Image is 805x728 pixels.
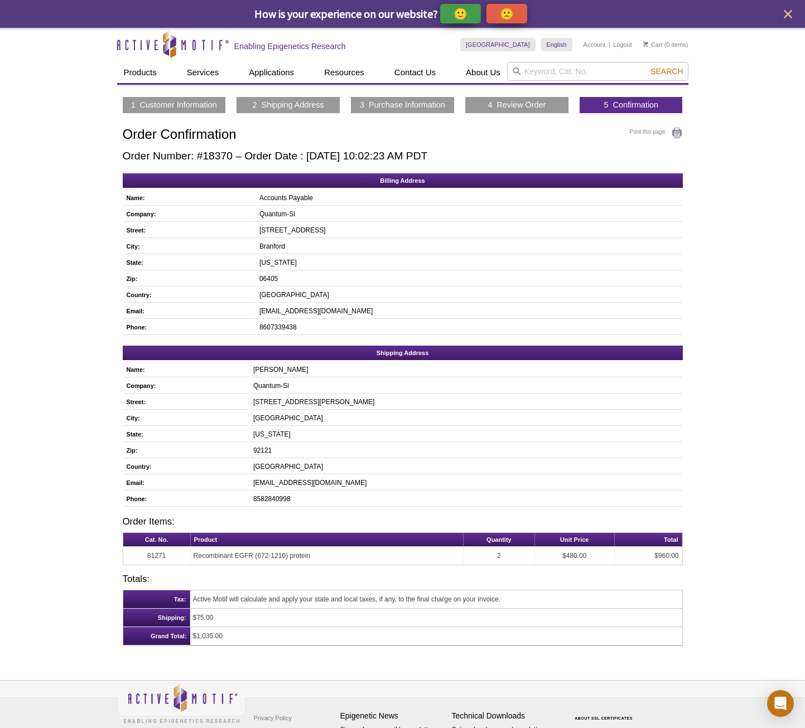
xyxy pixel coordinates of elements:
td: 06405 [257,271,682,287]
h5: State: [127,258,250,268]
td: [GEOGRAPHIC_DATA] [257,288,682,303]
h5: Zip: [127,274,250,284]
a: Products [117,62,163,83]
button: Search [647,66,686,76]
td: $960.00 [615,547,682,565]
th: Grand Total: [123,627,190,646]
h3: Totals: [123,575,683,584]
td: [GEOGRAPHIC_DATA] [250,459,682,474]
th: Cat. No. [123,533,191,547]
li: (0 items) [643,38,688,51]
a: Print this page [630,127,683,139]
td: 8607339438 [257,320,682,335]
a: Account [584,41,606,48]
li: | [609,38,610,51]
td: [GEOGRAPHIC_DATA] [250,411,682,426]
td: [US_STATE] [250,427,682,442]
td: [STREET_ADDRESS] [257,223,682,238]
span: Search [650,67,683,76]
a: 2 Shipping Address [253,100,324,110]
td: Active Motif will calculate and apply your state and local taxes, if any, to the final charge on ... [190,590,682,609]
h5: Email: [127,478,244,488]
h4: Technical Downloads [452,711,558,721]
a: 5 Confirmation [604,100,659,110]
td: [STREET_ADDRESS][PERSON_NAME] [250,395,682,410]
a: Resources [317,62,371,83]
a: 3 Purchase Information [360,100,445,110]
th: Quantity [464,533,535,547]
th: Shipping: [123,609,190,627]
a: About Us [459,62,507,83]
a: Logout [613,41,632,48]
h3: Order Items: [123,517,683,527]
a: Applications [242,62,301,83]
a: English [541,38,572,51]
h5: Street: [127,225,250,235]
h5: Country: [127,462,244,472]
h2: Enabling Epigenetics Research [234,41,346,51]
h5: Name: [127,193,250,203]
h5: Name: [127,365,244,375]
a: [GEOGRAPHIC_DATA] [460,38,536,51]
td: 8582840998 [250,492,682,507]
h5: Phone: [127,322,250,332]
p: 🙂 [454,7,467,21]
h1: Order Confirmation [123,127,683,143]
td: $75.00 [190,609,682,627]
td: Accounts Payable [257,191,682,206]
h2: Billing Address [123,173,683,188]
p: 🙁 [500,7,514,21]
img: Your Cart [643,41,648,47]
a: 1 Customer Information [131,100,216,110]
table: Click to Verify - This site chose Symantec SSL for secure e-commerce and confidential communicati... [563,700,647,725]
td: [PERSON_NAME] [250,362,682,377]
th: Product [191,533,464,547]
a: Contact Us [388,62,442,83]
h5: Zip: [127,445,244,455]
h5: City: [127,241,250,251]
div: Open Intercom Messenger [767,690,794,717]
td: [EMAIL_ADDRESS][DOMAIN_NAME] [257,304,682,319]
th: Total [615,533,682,547]
h5: Country: [127,290,250,300]
td: 2 [464,547,535,565]
a: Cart [643,41,663,48]
td: Quantum-Si [257,207,682,222]
h5: Email: [127,306,250,316]
td: 92121 [250,443,682,458]
a: ABOUT SSL CERTIFICATES [575,716,633,720]
td: Branford [257,239,682,254]
h5: Company: [127,381,244,391]
h2: Order Number: #18370 – Order Date : [DATE] 10:02:23 AM PDT [123,150,683,162]
h5: Phone: [127,494,244,504]
th: Tax: [123,590,190,609]
h5: Street: [127,397,244,407]
a: Privacy Policy [251,710,295,726]
td: [US_STATE] [257,255,682,270]
h5: State: [127,429,244,439]
td: [EMAIL_ADDRESS][DOMAIN_NAME] [250,475,682,491]
td: $1,035.00 [190,627,682,646]
a: 4 Review Order [488,100,546,110]
h2: Shipping Address [123,346,683,360]
input: Keyword, Cat. No. [507,62,688,81]
td: Quantum-Si [250,378,682,394]
button: close [781,7,795,21]
td: $480.00 [535,547,615,565]
td: Recombinant EGFR (672-1210) protein [191,547,464,565]
h5: Company: [127,209,250,219]
a: Services [180,62,226,83]
h4: Epigenetic News [340,711,446,721]
img: Active Motif, [117,681,245,726]
td: 81271 [123,547,191,565]
h5: City: [127,413,244,423]
th: Unit Price [535,533,615,547]
span: How is your experience on our website? [254,7,438,21]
